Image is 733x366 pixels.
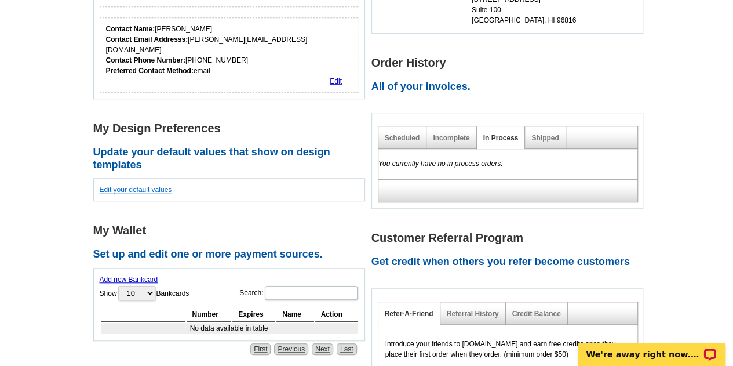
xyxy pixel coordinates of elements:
h2: Set up and edit one or more payment sources. [93,248,371,261]
a: Next [312,343,333,355]
strong: Contact Phone Number: [106,56,185,64]
h1: Order History [371,57,650,69]
h2: Get credit when others you refer become customers [371,256,650,269]
strong: Contact Name: [106,25,155,33]
a: Credit Balance [512,310,561,318]
a: Shipped [531,134,559,142]
a: Edit [330,77,342,85]
h1: My Design Preferences [93,122,371,135]
th: Name [276,307,313,322]
em: You currently have no in process orders. [378,160,503,168]
a: Add new Bankcard [100,276,158,284]
label: Show Bankcards [100,285,189,302]
th: Action [315,307,358,322]
th: Number [187,307,232,322]
h1: My Wallet [93,224,371,237]
a: Edit your default values [100,186,172,194]
a: Refer-A-Friend [385,310,433,318]
a: Referral History [447,310,499,318]
label: Search: [239,285,358,301]
p: Introduce your friends to [DOMAIN_NAME] and earn free credits once they place their first order w... [385,339,630,360]
a: Scheduled [385,134,420,142]
h2: Update your default values that show on design templates [93,146,371,171]
strong: Contact Email Addresss: [106,35,188,44]
a: Incomplete [433,134,469,142]
div: [PERSON_NAME] [PERSON_NAME][EMAIL_ADDRESS][DOMAIN_NAME] [PHONE_NUMBER] email [106,24,352,76]
a: In Process [483,134,519,142]
h2: All of your invoices. [371,81,650,93]
td: No data available in table [101,323,358,334]
select: ShowBankcards [118,286,155,300]
iframe: LiveChat chat widget [570,329,733,366]
a: Last [337,343,357,355]
th: Expires [232,307,275,322]
a: First [250,343,271,355]
h1: Customer Referral Program [371,232,650,244]
strong: Preferred Contact Method: [106,67,194,75]
input: Search: [265,286,358,300]
a: Previous [274,343,308,355]
div: Who should we contact regarding order issues? [100,17,359,93]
